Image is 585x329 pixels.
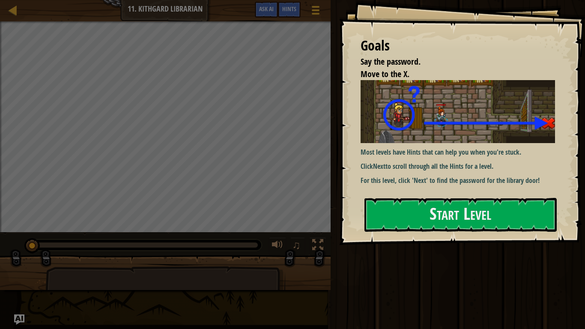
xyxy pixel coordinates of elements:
[364,198,557,232] button: Start Level
[361,68,409,80] span: Move to the X.
[255,2,278,18] button: Ask AI
[361,80,555,143] img: Kithgard librarian
[305,2,326,22] button: Show game menu
[361,56,421,67] span: Say the password.
[292,239,301,251] span: ♫
[373,162,385,171] strong: Next
[259,5,274,13] span: Ask AI
[361,36,555,56] div: Goals
[282,5,296,13] span: Hints
[361,147,555,157] p: Most levels have Hints that can help you when you're stuck.
[269,237,286,255] button: Adjust volume
[14,314,24,325] button: Ask AI
[361,162,555,171] p: Click to scroll through all the Hints for a level.
[361,176,555,185] p: For this level, click 'Next' to find the password for the library door!
[290,237,305,255] button: ♫
[350,56,553,68] li: Say the password.
[309,237,326,255] button: Toggle fullscreen
[350,68,553,81] li: Move to the X.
